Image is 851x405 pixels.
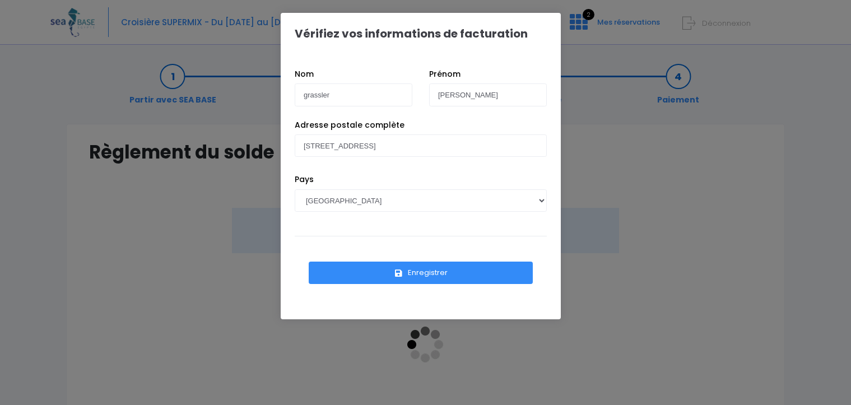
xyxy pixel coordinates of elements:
[429,68,461,80] label: Prénom
[295,119,404,131] label: Adresse postale complète
[295,27,528,40] h1: Vérifiez vos informations de facturation
[309,262,533,284] button: Enregistrer
[295,174,314,185] label: Pays
[295,68,314,80] label: Nom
